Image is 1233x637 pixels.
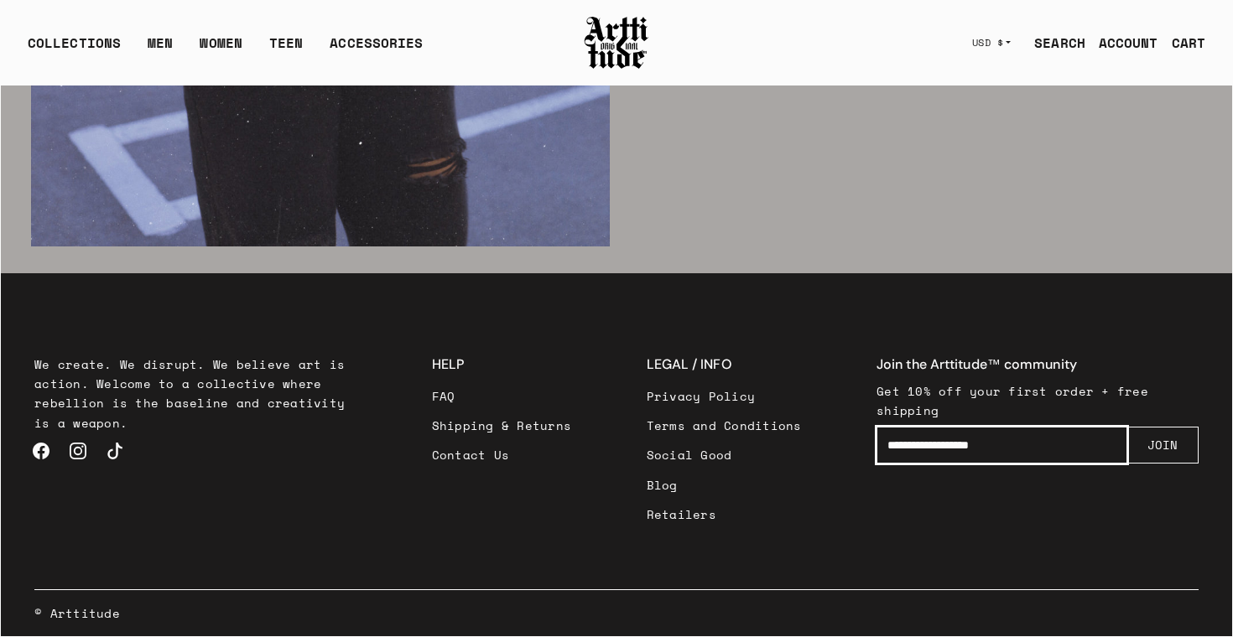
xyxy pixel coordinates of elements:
div: ACCESSORIES [330,33,423,66]
img: Arttitude [583,14,650,71]
div: COLLECTIONS [28,33,121,66]
a: TEEN [269,33,303,66]
p: Get 10% off your first order + free shipping [877,381,1199,420]
a: ACCOUNT [1085,26,1158,60]
a: Terms and Conditions [647,411,802,440]
a: SEARCH [1021,26,1085,60]
h4: Join the Arttitude™ community [877,355,1199,375]
span: USD $ [972,36,1004,49]
div: CART [1172,33,1205,53]
a: Open cart [1158,26,1205,60]
a: Contact Us [432,440,572,469]
a: Privacy Policy [647,381,802,411]
a: MEN [148,33,173,66]
a: Social Good [647,440,802,469]
a: WOMEN [200,33,242,66]
input: Enter your email [877,427,1127,464]
ul: Main navigation [14,33,436,66]
a: Instagram [60,432,96,469]
a: Retailers [647,500,802,529]
a: Blog [647,470,802,500]
button: JOIN [1126,427,1199,464]
a: © Arttitude [34,603,120,623]
a: Shipping & Returns [432,411,572,440]
a: Facebook [23,432,60,469]
a: FAQ [432,381,572,411]
p: We create. We disrupt. We believe art is action. Welcome to a collective where rebellion is the b... [34,355,356,432]
h3: LEGAL / INFO [647,355,802,375]
h3: HELP [432,355,572,375]
button: USD $ [962,24,1022,61]
a: TikTok [96,432,133,469]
